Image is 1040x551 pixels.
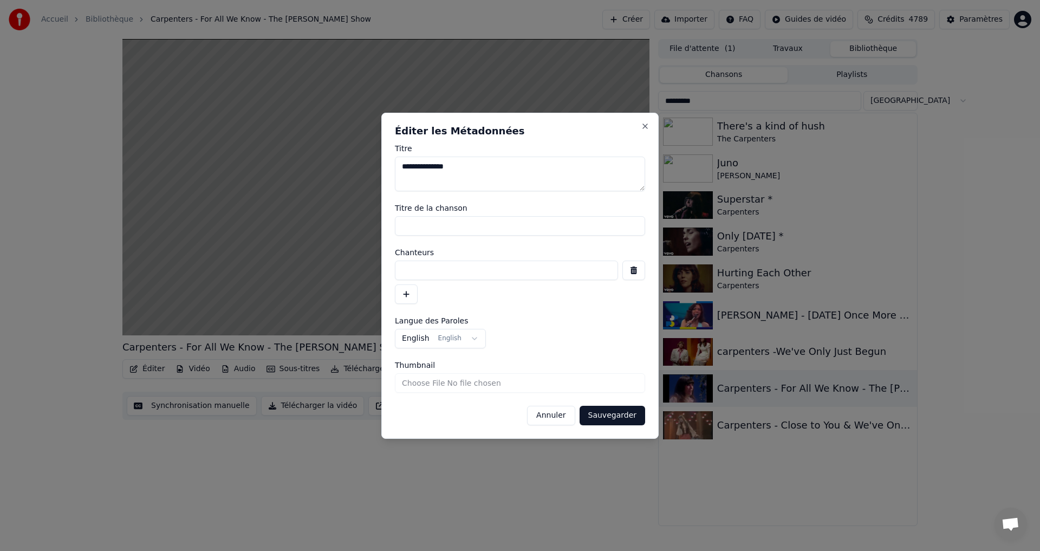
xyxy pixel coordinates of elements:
[580,406,645,425] button: Sauvegarder
[395,126,645,136] h2: Éditer les Métadonnées
[395,145,645,152] label: Titre
[395,249,645,256] label: Chanteurs
[395,361,435,369] span: Thumbnail
[395,317,469,325] span: Langue des Paroles
[395,204,645,212] label: Titre de la chanson
[527,406,575,425] button: Annuler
